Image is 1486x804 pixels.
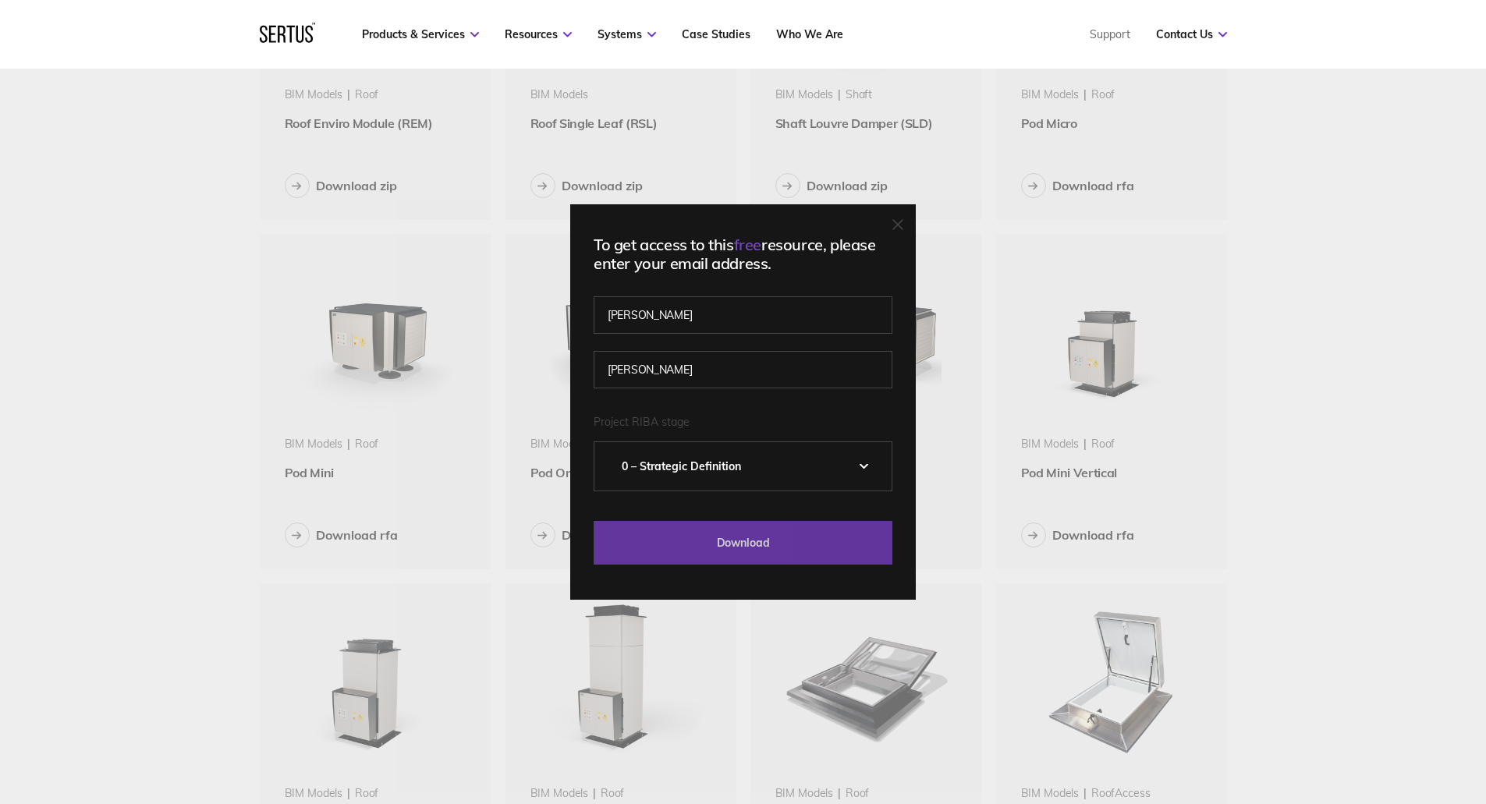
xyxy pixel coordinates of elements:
[1205,623,1486,804] iframe: Chat Widget
[594,296,892,334] input: First name*
[598,27,656,41] a: Systems
[362,27,479,41] a: Products & Services
[505,27,572,41] a: Resources
[682,27,750,41] a: Case Studies
[1090,27,1130,41] a: Support
[1156,27,1227,41] a: Contact Us
[734,235,761,254] span: free
[594,415,690,429] span: Project RIBA stage
[594,236,892,273] div: To get access to this resource, please enter your email address.
[594,521,892,565] input: Download
[594,351,892,388] input: Last name*
[776,27,843,41] a: Who We Are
